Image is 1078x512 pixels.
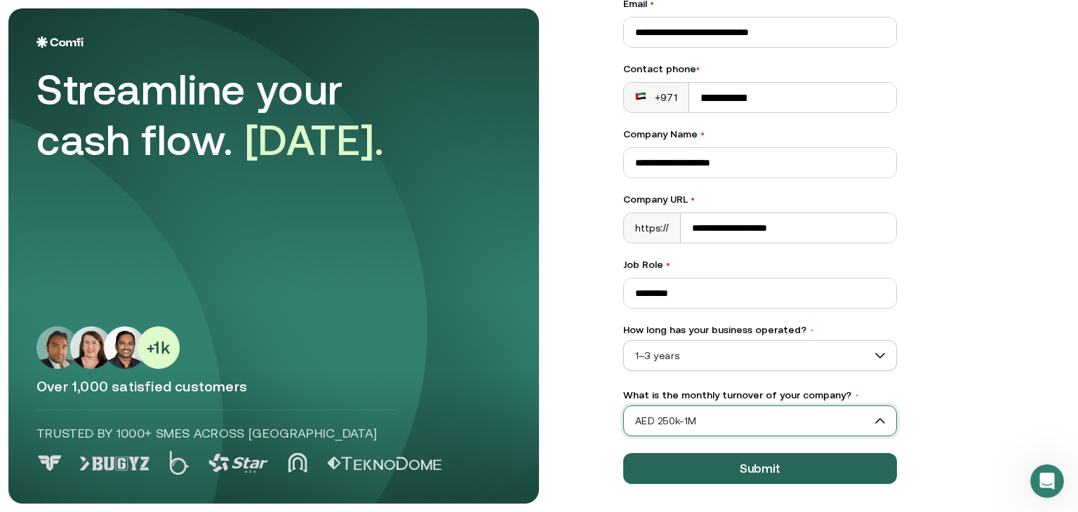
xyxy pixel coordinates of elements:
span: • [696,63,700,74]
span: • [854,391,860,400]
div: Contact phone [623,62,897,76]
p: Trusted by 1000+ SMEs across [GEOGRAPHIC_DATA] [36,424,397,443]
div: +971 [635,90,677,105]
span: • [691,194,695,205]
p: Over 1,000 satisfied customers [36,377,511,396]
img: Logo 1 [79,457,149,471]
label: What is the monthly turnover of your company? [623,388,897,403]
label: Company Name [623,127,897,142]
label: How long has your business operated? [623,323,897,337]
div: https:// [624,213,681,243]
span: • [700,128,705,140]
span: • [666,259,670,270]
button: Submit [623,453,897,484]
span: AED 250k-1M [624,410,896,431]
img: Logo 4 [288,452,307,473]
label: Job Role [623,257,897,272]
span: [DATE]. [245,116,385,164]
span: • [809,325,815,335]
img: Logo 0 [36,455,63,471]
div: Streamline your cash flow. [36,65,430,166]
iframe: Intercom live chat [1030,464,1064,498]
img: Logo 2 [169,451,189,475]
img: Logo [36,36,84,48]
img: Logo 5 [327,457,441,471]
img: Logo 3 [208,454,268,473]
span: 1–3 years [624,345,896,366]
label: Company URL [623,192,897,207]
